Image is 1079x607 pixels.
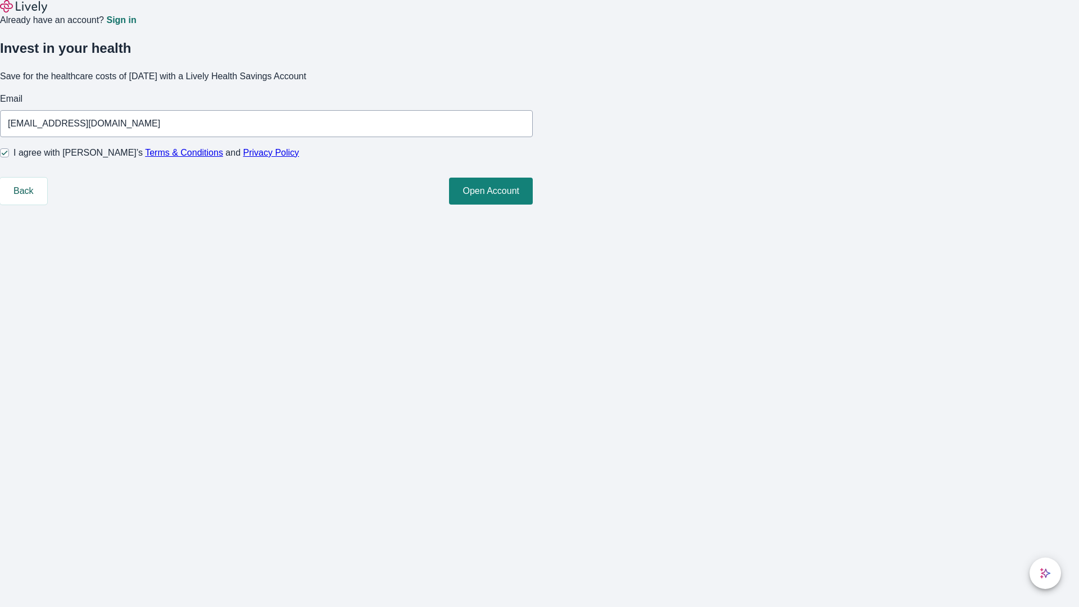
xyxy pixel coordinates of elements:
button: Open Account [449,178,533,205]
a: Sign in [106,16,136,25]
button: chat [1030,558,1061,589]
a: Terms & Conditions [145,148,223,157]
svg: Lively AI Assistant [1040,568,1051,579]
span: I agree with [PERSON_NAME]’s and [13,146,299,160]
a: Privacy Policy [243,148,300,157]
